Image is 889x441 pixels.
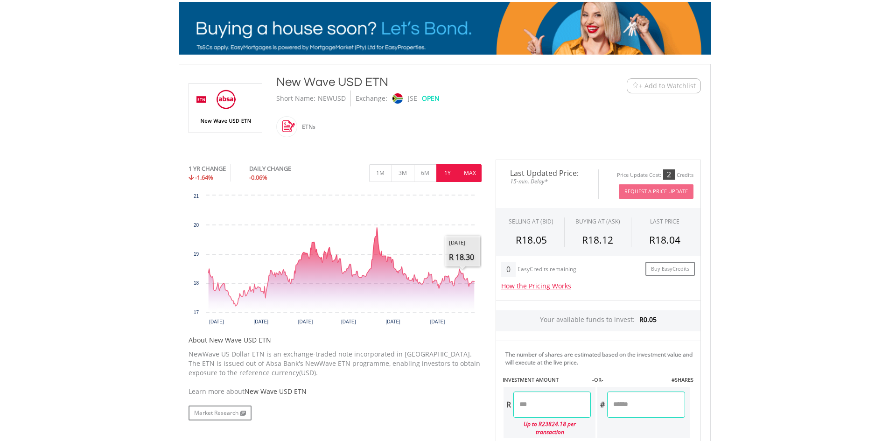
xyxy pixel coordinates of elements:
button: MAX [459,164,482,182]
div: 2 [663,169,675,180]
div: The number of shares are estimated based on the investment value and will execute at the live price. [505,350,697,366]
span: -1.64% [195,173,213,182]
span: R18.05 [516,233,547,246]
div: New Wave USD ETN [276,74,569,91]
text: 18 [193,280,199,286]
text: 21 [193,194,199,199]
span: R18.04 [649,233,680,246]
span: R0.05 [639,315,657,324]
label: INVESTMENT AMOUNT [503,376,559,384]
div: DAILY CHANGE [249,164,322,173]
button: 3M [392,164,414,182]
div: # [597,392,607,418]
span: BUYING AT (ASK) [575,217,620,225]
span: 15-min. Delay* [503,177,591,186]
a: Buy EasyCredits [645,262,695,276]
span: New Wave USD ETN [245,387,307,396]
text: [DATE] [253,319,268,324]
div: Short Name: [276,91,315,106]
span: -0.06% [249,173,267,182]
div: 0 [501,262,516,277]
text: [DATE] [341,319,356,324]
div: NEWUSD [318,91,346,106]
button: Request A Price Update [619,184,693,199]
p: NewWave US Dollar ETN is an exchange-traded note incorporated in [GEOGRAPHIC_DATA]. The ETN is is... [189,350,482,378]
img: Watchlist [632,82,639,89]
text: 17 [193,310,199,315]
div: OPEN [422,91,440,106]
label: -OR- [592,376,603,384]
img: EasyMortage Promotion Banner [179,2,711,55]
text: [DATE] [209,319,224,324]
div: Price Update Cost: [617,172,661,179]
div: Up to R23824.18 per transaction [504,418,591,438]
a: Market Research [189,406,252,420]
text: 19 [193,252,199,257]
div: ETNs [297,116,315,138]
text: [DATE] [430,319,445,324]
img: EQU.ZA.NEWUSD.png [190,84,260,133]
div: EasyCredits remaining [518,266,576,274]
a: How the Pricing Works [501,281,571,290]
button: 1Y [436,164,459,182]
span: Last Updated Price: [503,169,591,177]
text: [DATE] [298,319,313,324]
button: 6M [414,164,437,182]
div: JSE [408,91,417,106]
svg: Interactive chart [189,191,482,331]
button: 1M [369,164,392,182]
div: Credits [677,172,693,179]
div: Exchange: [356,91,387,106]
div: LAST PRICE [650,217,679,225]
span: + Add to Watchlist [639,81,696,91]
div: SELLING AT (BID) [509,217,553,225]
label: #SHARES [672,376,693,384]
div: Chart. Highcharts interactive chart. [189,191,482,331]
img: jse.png [392,93,402,104]
button: Watchlist + Add to Watchlist [627,78,701,93]
text: 20 [193,223,199,228]
text: [DATE] [385,319,400,324]
div: Learn more about [189,387,482,396]
span: R18.12 [582,233,613,246]
h5: About New Wave USD ETN [189,336,482,345]
div: 1 YR CHANGE [189,164,226,173]
div: R [504,392,513,418]
div: Your available funds to invest: [496,310,700,331]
